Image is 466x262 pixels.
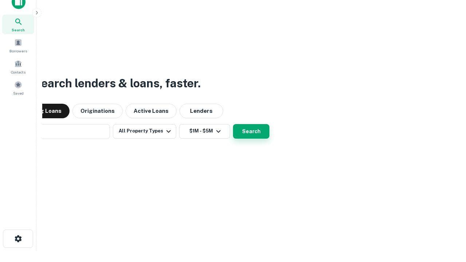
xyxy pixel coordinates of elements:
[179,104,223,118] button: Lenders
[13,90,24,96] span: Saved
[2,15,34,34] a: Search
[11,69,25,75] span: Contacts
[113,124,176,139] button: All Property Types
[126,104,177,118] button: Active Loans
[2,78,34,98] a: Saved
[430,204,466,239] iframe: Chat Widget
[2,36,34,55] a: Borrowers
[72,104,123,118] button: Originations
[33,75,201,92] h3: Search lenders & loans, faster.
[9,48,27,54] span: Borrowers
[2,57,34,76] a: Contacts
[179,124,230,139] button: $1M - $5M
[12,27,25,33] span: Search
[233,124,269,139] button: Search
